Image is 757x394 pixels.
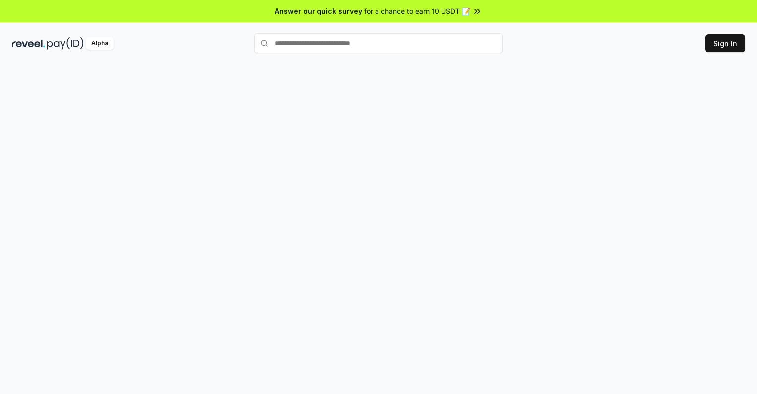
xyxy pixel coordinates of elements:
[47,37,84,50] img: pay_id
[12,37,45,50] img: reveel_dark
[86,37,114,50] div: Alpha
[705,34,745,52] button: Sign In
[275,6,362,16] span: Answer our quick survey
[364,6,470,16] span: for a chance to earn 10 USDT 📝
